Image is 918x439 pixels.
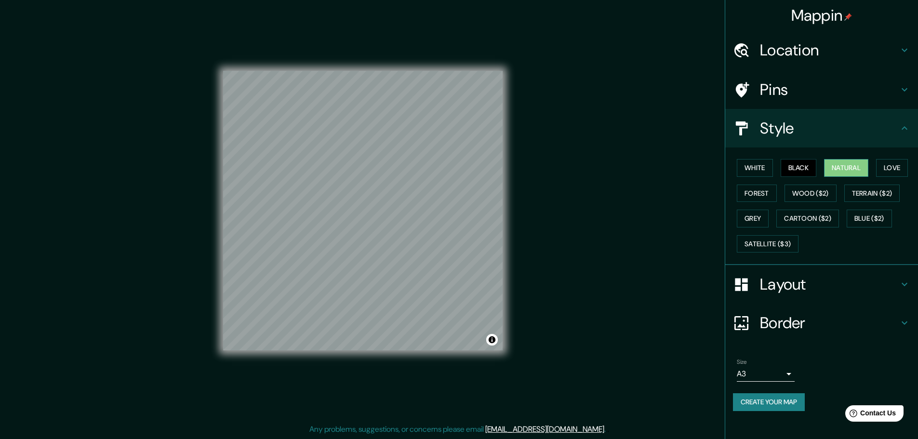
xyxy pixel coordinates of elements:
button: Forest [737,185,777,202]
div: Pins [725,70,918,109]
p: Any problems, suggestions, or concerns please email . [309,424,606,435]
button: White [737,159,773,177]
button: Create your map [733,393,805,411]
a: [EMAIL_ADDRESS][DOMAIN_NAME] [485,424,604,434]
h4: Mappin [791,6,852,25]
h4: Pins [760,80,899,99]
button: Love [876,159,908,177]
div: Border [725,304,918,342]
canvas: Map [223,71,503,350]
div: . [606,424,607,435]
h4: Style [760,119,899,138]
div: . [607,424,609,435]
button: Blue ($2) [847,210,892,227]
div: A3 [737,366,795,382]
button: Terrain ($2) [844,185,900,202]
div: Layout [725,265,918,304]
label: Size [737,358,747,366]
button: Satellite ($3) [737,235,798,253]
button: Natural [824,159,868,177]
button: Toggle attribution [486,334,498,346]
img: pin-icon.png [844,13,852,21]
button: Black [781,159,817,177]
button: Grey [737,210,769,227]
button: Wood ($2) [785,185,837,202]
div: Location [725,31,918,69]
h4: Layout [760,275,899,294]
h4: Border [760,313,899,333]
iframe: Help widget launcher [832,401,907,428]
button: Cartoon ($2) [776,210,839,227]
h4: Location [760,40,899,60]
div: Style [725,109,918,147]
